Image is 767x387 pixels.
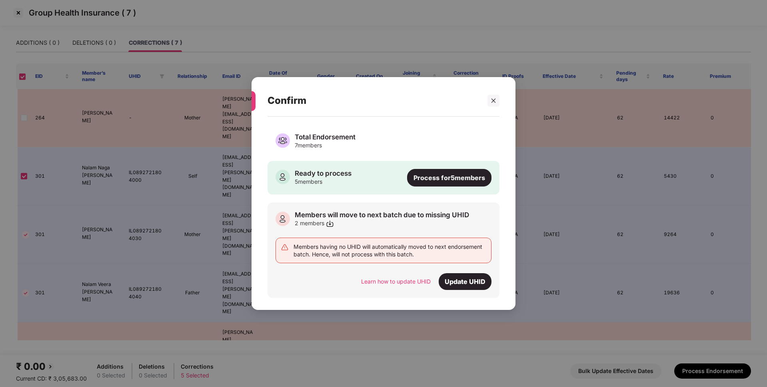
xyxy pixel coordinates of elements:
img: total lives [276,133,290,148]
div: 2 members [295,219,469,228]
div: 5 members [295,178,352,185]
img: ready to process lives [276,170,290,184]
div: Members will move to next batch due to missing UHID [295,210,469,219]
div: Ready to process [295,169,352,178]
div: Confirm [268,85,480,116]
img: svg+xml;base64,PHN2ZyBpZD0iRG93bmxvYWQtMzJ4MzIiIHhtbG5zPSJodHRwOi8vd3d3LnczLm9yZy8yMDAwL3N2ZyIgd2... [326,220,334,228]
div: Members having no UHID will automatically moved to next endorsement batch. Hence, will not proces... [294,243,486,258]
div: Learn how to update UHID [361,277,431,286]
div: Total Endorsement [295,133,356,141]
img: svg+xml;base64,PHN2ZyBpZD0iRGFuZ2VyLTMyeDMyIiB4bWxucz0iaHR0cDovL3d3dy53My5vcmcvMjAwMC9zdmciIHdpZH... [281,243,289,251]
span: close [491,98,496,103]
div: Update UHID [439,273,491,290]
div: 7 members [295,141,356,149]
div: Process for 5 members [407,169,491,187]
img: missing uhid members icon [276,212,290,226]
